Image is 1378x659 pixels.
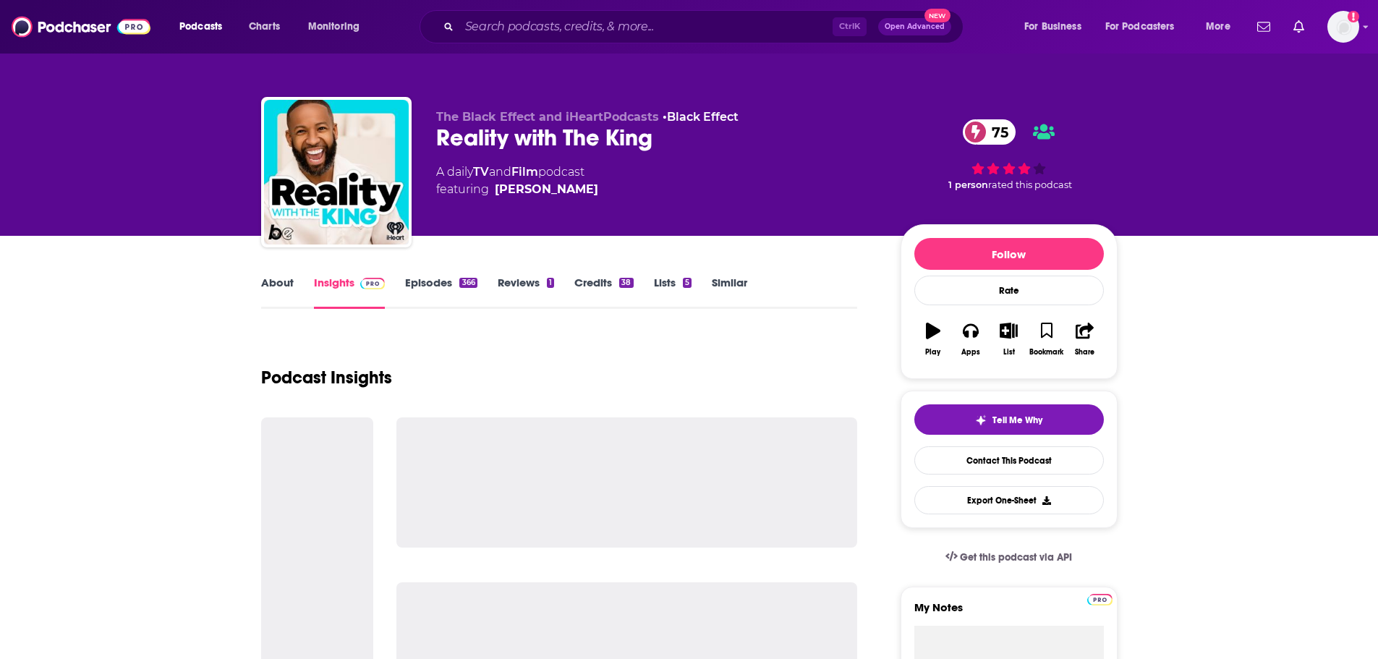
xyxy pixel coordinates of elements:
[511,165,538,179] a: Film
[459,15,833,38] input: Search podcasts, credits, & more...
[619,278,633,288] div: 38
[298,15,378,38] button: open menu
[436,163,598,198] div: A daily podcast
[436,181,598,198] span: featuring
[1003,348,1015,357] div: List
[934,540,1084,575] a: Get this podcast via API
[992,414,1042,426] span: Tell Me Why
[961,348,980,357] div: Apps
[436,110,659,124] span: The Black Effect and iHeartPodcasts
[914,600,1104,626] label: My Notes
[264,100,409,245] img: Reality with The King
[952,313,990,365] button: Apps
[833,17,867,36] span: Ctrl K
[547,278,554,288] div: 1
[1348,11,1359,22] svg: Add a profile image
[261,367,392,388] h1: Podcast Insights
[990,313,1027,365] button: List
[914,486,1104,514] button: Export One-Sheet
[914,238,1104,270] button: Follow
[975,414,987,426] img: tell me why sparkle
[1105,17,1175,37] span: For Podcasters
[1087,594,1113,605] img: Podchaser Pro
[433,10,977,43] div: Search podcasts, credits, & more...
[459,278,477,288] div: 366
[1029,348,1063,357] div: Bookmark
[1066,313,1103,365] button: Share
[308,17,360,37] span: Monitoring
[1251,14,1276,39] a: Show notifications dropdown
[574,276,633,309] a: Credits38
[239,15,289,38] a: Charts
[925,348,940,357] div: Play
[1096,15,1196,38] button: open menu
[169,15,241,38] button: open menu
[405,276,477,309] a: Episodes366
[1327,11,1359,43] button: Show profile menu
[1196,15,1249,38] button: open menu
[878,18,951,35] button: Open AdvancedNew
[179,17,222,37] span: Podcasts
[1327,11,1359,43] img: User Profile
[498,276,554,309] a: Reviews1
[473,165,489,179] a: TV
[988,179,1072,190] span: rated this podcast
[960,551,1072,564] span: Get this podcast via API
[914,446,1104,475] a: Contact This Podcast
[663,110,739,124] span: •
[495,181,598,198] a: Carlos King
[1288,14,1310,39] a: Show notifications dropdown
[901,110,1118,200] div: 75 1 personrated this podcast
[1028,313,1066,365] button: Bookmark
[1024,17,1081,37] span: For Business
[1327,11,1359,43] span: Logged in as evankrask
[914,313,952,365] button: Play
[667,110,739,124] a: Black Effect
[914,404,1104,435] button: tell me why sparkleTell Me Why
[1206,17,1230,37] span: More
[963,119,1016,145] a: 75
[1075,348,1094,357] div: Share
[314,276,386,309] a: InsightsPodchaser Pro
[885,23,945,30] span: Open Advanced
[1014,15,1100,38] button: open menu
[712,276,747,309] a: Similar
[654,276,692,309] a: Lists5
[12,13,150,41] img: Podchaser - Follow, Share and Rate Podcasts
[360,278,386,289] img: Podchaser Pro
[249,17,280,37] span: Charts
[683,278,692,288] div: 5
[261,276,294,309] a: About
[948,179,988,190] span: 1 person
[924,9,950,22] span: New
[914,276,1104,305] div: Rate
[1087,592,1113,605] a: Pro website
[489,165,511,179] span: and
[977,119,1016,145] span: 75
